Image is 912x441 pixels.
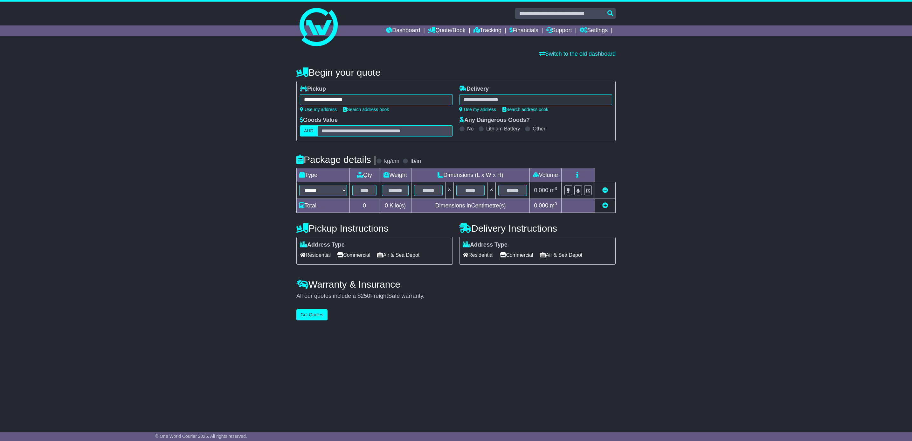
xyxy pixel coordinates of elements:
[428,25,466,36] a: Quote/Book
[550,187,557,193] span: m
[379,199,411,213] td: Kilo(s)
[534,202,548,209] span: 0.000
[379,168,411,182] td: Weight
[411,158,421,165] label: lb/in
[411,168,529,182] td: Dimensions (L x W x H)
[502,107,548,112] a: Search address book
[529,168,561,182] td: Volume
[361,293,370,299] span: 250
[377,250,420,260] span: Air & Sea Depot
[300,86,326,93] label: Pickup
[155,434,247,439] span: © One World Courier 2025. All rights reserved.
[580,25,608,36] a: Settings
[473,25,501,36] a: Tracking
[539,51,616,57] a: Switch to the old dashboard
[297,199,350,213] td: Total
[296,309,328,320] button: Get Quotes
[300,107,337,112] a: Use my address
[296,154,376,165] h4: Package details |
[350,199,379,213] td: 0
[555,186,557,191] sup: 3
[467,126,473,132] label: No
[296,67,616,78] h4: Begin your quote
[602,202,608,209] a: Add new item
[533,126,545,132] label: Other
[534,187,548,193] span: 0.000
[487,182,496,199] td: x
[459,223,616,234] h4: Delivery Instructions
[386,25,420,36] a: Dashboard
[509,25,538,36] a: Financials
[459,86,489,93] label: Delivery
[300,125,318,136] label: AUD
[296,279,616,290] h4: Warranty & Insurance
[459,117,530,124] label: Any Dangerous Goods?
[486,126,520,132] label: Lithium Battery
[411,199,529,213] td: Dimensions in Centimetre(s)
[384,158,399,165] label: kg/cm
[350,168,379,182] td: Qty
[540,250,583,260] span: Air & Sea Depot
[602,187,608,193] a: Remove this item
[296,223,453,234] h4: Pickup Instructions
[300,117,338,124] label: Goods Value
[550,202,557,209] span: m
[463,250,494,260] span: Residential
[555,201,557,206] sup: 3
[500,250,533,260] span: Commercial
[459,107,496,112] a: Use my address
[445,182,453,199] td: x
[385,202,388,209] span: 0
[343,107,389,112] a: Search address book
[463,241,508,248] label: Address Type
[546,25,572,36] a: Support
[337,250,370,260] span: Commercial
[300,241,345,248] label: Address Type
[300,250,331,260] span: Residential
[296,293,616,300] div: All our quotes include a $ FreightSafe warranty.
[297,168,350,182] td: Type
